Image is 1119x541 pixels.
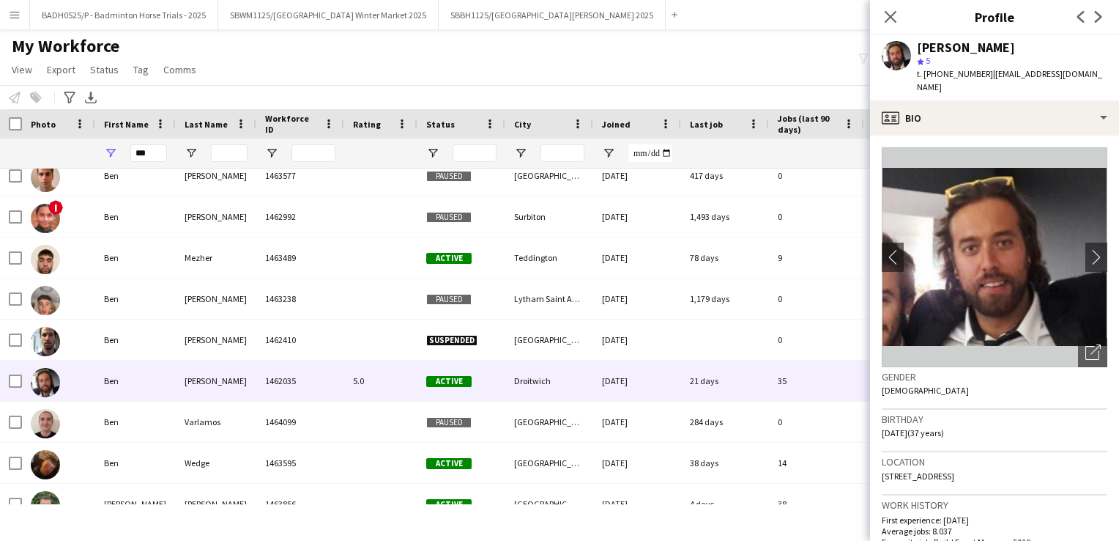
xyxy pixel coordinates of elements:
div: 4 days [681,484,769,524]
button: Open Filter Menu [602,147,615,160]
div: [GEOGRAPHIC_DATA] [505,402,593,442]
span: Active [426,458,472,469]
div: 1462035 [256,361,344,401]
span: Tag [133,63,149,76]
span: Joined [602,119,631,130]
img: Ben Wedge [31,450,60,479]
div: 0 [769,196,864,237]
div: 1462410 [256,320,344,360]
img: Crew avatar or photo [882,147,1107,367]
span: Last Name [185,119,228,130]
h3: Gender [882,370,1107,383]
span: | [EMAIL_ADDRESS][DOMAIN_NAME] [917,68,1102,92]
span: Suspended [426,335,477,346]
input: Status Filter Input [453,144,497,162]
input: City Filter Input [540,144,584,162]
span: ! [48,200,63,215]
button: BADH0525/P - Badminton Horse Trials - 2025 [30,1,218,29]
input: First Name Filter Input [130,144,167,162]
div: [PERSON_NAME] [176,484,256,524]
div: [DATE] [593,320,681,360]
input: Joined Filter Input [628,144,672,162]
div: [PERSON_NAME] [95,484,176,524]
span: Active [426,253,472,264]
h3: Birthday [882,413,1107,426]
span: Jobs (last 90 days) [778,113,838,135]
span: Paused [426,417,472,428]
img: Ben Turnbull [31,368,60,397]
div: [DATE] [593,443,681,483]
h3: Profile [870,7,1119,26]
div: 35 [769,361,864,401]
img: Ben Swart [31,327,60,356]
span: Photo [31,119,56,130]
a: View [6,60,38,79]
div: [DATE] [593,279,681,319]
div: [DATE] [593,484,681,524]
div: 1464099 [256,402,344,442]
button: Open Filter Menu [265,147,278,160]
div: Surbiton [505,196,593,237]
a: Tag [127,60,155,79]
div: 0 [769,402,864,442]
input: Last Name Filter Input [211,144,248,162]
div: [GEOGRAPHIC_DATA] [505,320,593,360]
div: Ben [95,320,176,360]
img: Benedict Owens [31,491,60,520]
div: 0 [769,320,864,360]
span: Paused [426,171,472,182]
div: 1,179 days [681,279,769,319]
img: Ben Mezher [31,245,60,274]
div: Ben [95,279,176,319]
h3: Location [882,455,1107,468]
div: [PERSON_NAME] [176,196,256,237]
span: [DEMOGRAPHIC_DATA] [882,385,969,396]
span: t. [PHONE_NUMBER] [917,68,993,79]
div: 0 [769,279,864,319]
span: View [12,63,32,76]
div: 9 [769,238,864,278]
div: 1463856 [256,484,344,524]
p: First experience: [DATE] [882,515,1107,526]
div: 284 days [681,402,769,442]
div: [PERSON_NAME] [176,155,256,196]
div: Ben [95,402,176,442]
div: [PERSON_NAME] [176,361,256,401]
span: Rating [353,119,381,130]
span: Paused [426,294,472,305]
span: Workforce ID [265,113,318,135]
p: Average jobs: 8.037 [882,526,1107,537]
div: 417 days [681,155,769,196]
div: 1463577 [256,155,344,196]
span: Active [426,499,472,510]
button: Open Filter Menu [514,147,527,160]
div: [GEOGRAPHIC_DATA] [505,155,593,196]
div: 14 [769,443,864,483]
div: 1463489 [256,238,344,278]
img: Ben McDonald [31,204,60,233]
app-action-btn: Export XLSX [82,89,100,106]
div: 38 days [681,443,769,483]
div: 1463238 [256,279,344,319]
div: 21 days [681,361,769,401]
span: Comms [163,63,196,76]
span: Last job [690,119,723,130]
div: [DATE] [593,196,681,237]
span: Export [47,63,75,76]
button: Open Filter Menu [426,147,439,160]
div: 1463595 [256,443,344,483]
span: 5 [926,55,930,66]
div: 78 days [681,238,769,278]
div: 0 [769,155,864,196]
div: 1462992 [256,196,344,237]
span: First Name [104,119,149,130]
div: Wedge [176,443,256,483]
span: My Workforce [12,35,119,57]
div: Ben [95,361,176,401]
div: Bio [870,100,1119,136]
h3: Work history [882,498,1107,512]
a: Comms [157,60,202,79]
div: [GEOGRAPHIC_DATA] [505,443,593,483]
div: [PERSON_NAME] [176,279,256,319]
div: Ben [95,196,176,237]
